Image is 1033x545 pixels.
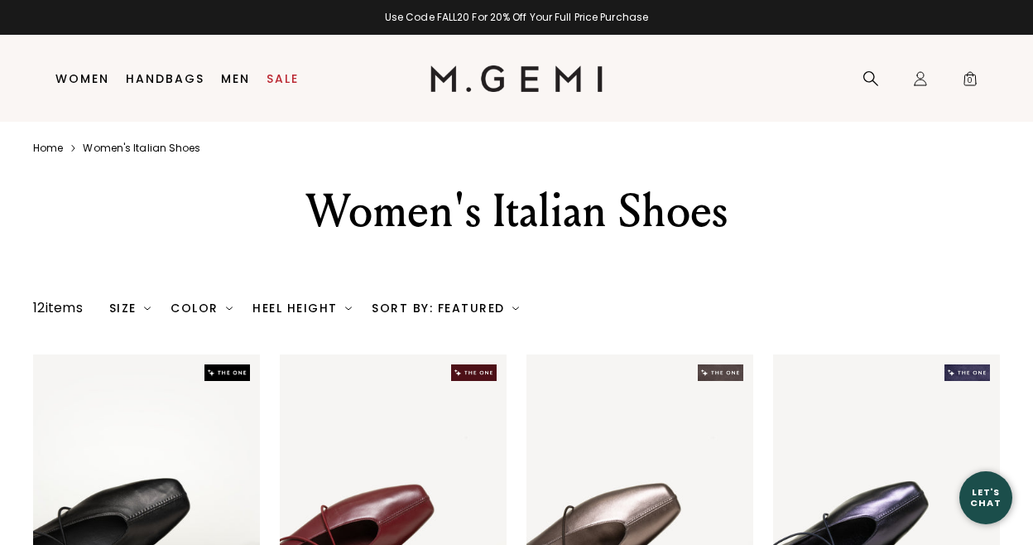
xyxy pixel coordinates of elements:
[144,305,151,311] img: chevron-down.svg
[512,305,519,311] img: chevron-down.svg
[372,301,519,315] div: Sort By: Featured
[109,301,151,315] div: Size
[226,305,233,311] img: chevron-down.svg
[171,301,233,315] div: Color
[962,74,978,90] span: 0
[83,142,200,155] a: Women's italian shoes
[33,298,83,318] div: 12 items
[204,364,250,381] img: The One tag
[209,181,824,241] div: Women's Italian Shoes
[33,142,63,155] a: Home
[430,65,603,92] img: M.Gemi
[221,72,250,85] a: Men
[55,72,109,85] a: Women
[267,72,299,85] a: Sale
[959,487,1012,508] div: Let's Chat
[126,72,204,85] a: Handbags
[252,301,352,315] div: Heel Height
[345,305,352,311] img: chevron-down.svg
